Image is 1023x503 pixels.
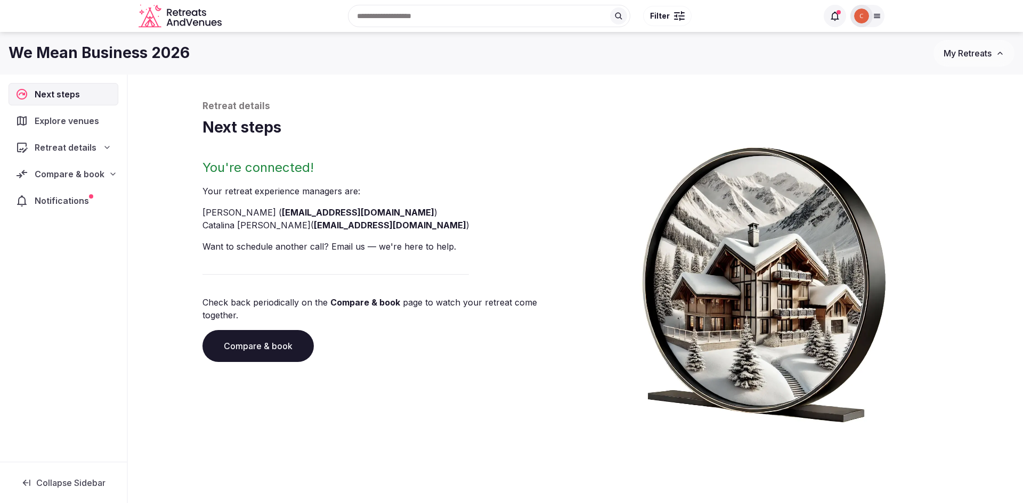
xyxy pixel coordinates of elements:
[650,11,670,21] span: Filter
[9,83,118,105] a: Next steps
[643,6,692,26] button: Filter
[35,88,84,101] span: Next steps
[202,296,571,321] p: Check back periodically on the page to watch your retreat come together.
[35,194,93,207] span: Notifications
[282,207,434,218] a: [EMAIL_ADDRESS][DOMAIN_NAME]
[35,141,96,154] span: Retreat details
[854,9,869,23] img: Catalina
[202,219,571,232] li: Catalina [PERSON_NAME] ( )
[622,138,906,423] img: Winter chalet retreat in picture frame
[202,206,571,219] li: [PERSON_NAME] ( )
[139,4,224,28] svg: Retreats and Venues company logo
[202,159,571,176] h2: You're connected!
[9,189,118,212] a: Notifications
[330,297,400,308] a: Compare & book
[202,240,571,253] p: Want to schedule another call? Email us — we're here to help.
[933,40,1014,67] button: My Retreats
[944,48,992,59] span: My Retreats
[35,168,104,180] span: Compare & book
[9,471,118,494] button: Collapse Sidebar
[314,220,466,230] a: [EMAIL_ADDRESS][DOMAIN_NAME]
[36,477,105,488] span: Collapse Sidebar
[35,114,103,127] span: Explore venues
[9,43,190,63] h1: We Mean Business 2026
[202,330,314,362] a: Compare & book
[202,117,948,138] h1: Next steps
[9,110,118,132] a: Explore venues
[139,4,224,28] a: Visit the homepage
[202,100,948,113] p: Retreat details
[202,185,571,197] p: Your retreat experience manager s are :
